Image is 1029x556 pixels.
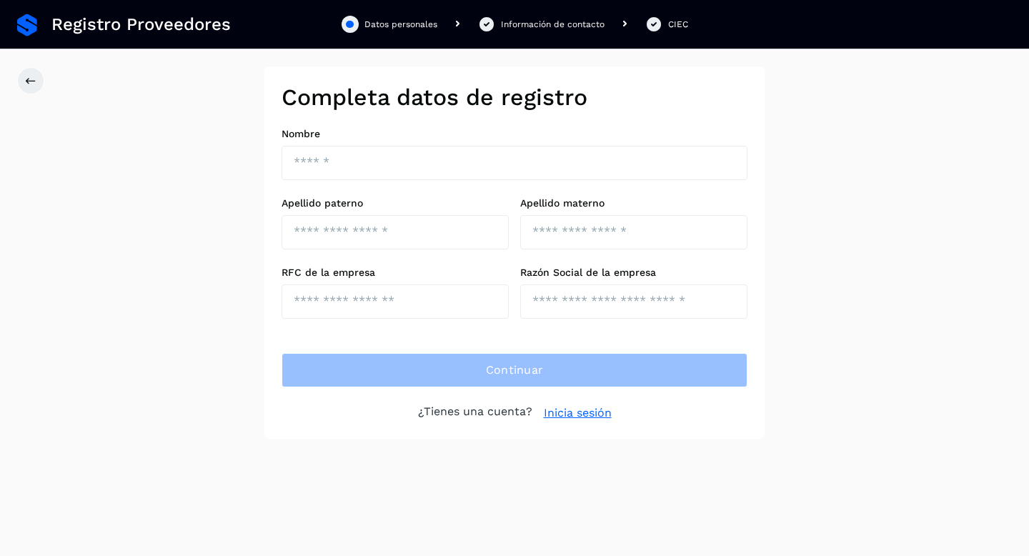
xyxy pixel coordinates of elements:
div: Datos personales [364,18,437,31]
label: Apellido paterno [282,197,509,209]
a: Inicia sesión [544,404,612,422]
div: CIEC [668,18,688,31]
label: Apellido materno [520,197,747,209]
div: Información de contacto [501,18,605,31]
span: Continuar [486,362,544,378]
h2: Completa datos de registro [282,84,747,111]
label: Razón Social de la empresa [520,267,747,279]
span: Registro Proveedores [51,14,231,35]
p: ¿Tienes una cuenta? [418,404,532,422]
button: Continuar [282,353,747,387]
label: Nombre [282,128,747,140]
label: RFC de la empresa [282,267,509,279]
